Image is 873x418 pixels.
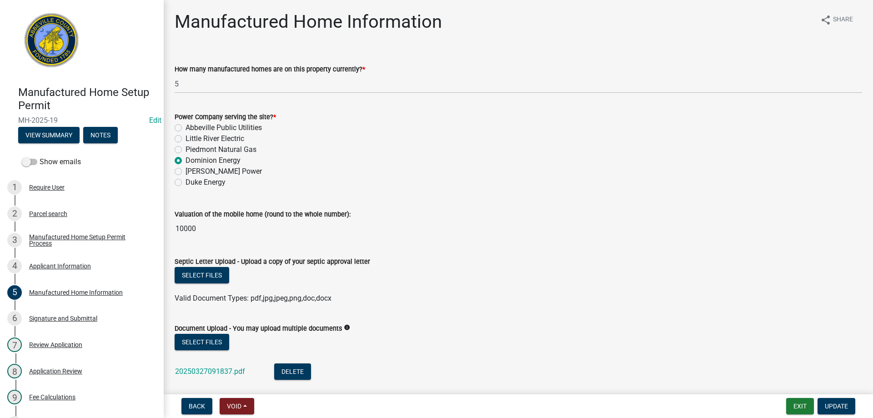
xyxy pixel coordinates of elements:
[175,11,442,33] h1: Manufactured Home Information
[29,368,82,374] div: Application Review
[825,403,848,410] span: Update
[83,132,118,139] wm-modal-confirm: Notes
[186,177,226,188] label: Duke Energy
[175,326,342,332] label: Document Upload - You may upload multiple documents
[833,15,853,25] span: Share
[18,132,80,139] wm-modal-confirm: Summary
[7,233,22,247] div: 3
[786,398,814,414] button: Exit
[7,180,22,195] div: 1
[18,127,80,143] button: View Summary
[186,133,244,144] label: Little River Electric
[186,144,256,155] label: Piedmont Natural Gas
[175,334,229,350] button: Select files
[29,342,82,348] div: Review Application
[29,315,97,322] div: Signature and Submittal
[149,116,161,125] wm-modal-confirm: Edit Application Number
[7,311,22,326] div: 6
[29,263,91,269] div: Applicant Information
[29,234,149,247] div: Manufactured Home Setup Permit Process
[18,10,85,76] img: Abbeville County, South Carolina
[29,211,67,217] div: Parcel search
[175,294,331,302] span: Valid Document Types: pdf,jpg,jpeg,png,doc,docx
[18,86,156,112] h4: Manufactured Home Setup Permit
[7,390,22,404] div: 9
[189,403,205,410] span: Back
[175,66,365,73] label: How many manufactured homes are on this property currently?
[175,367,245,376] a: 20250327091837.pdf
[29,394,75,400] div: Fee Calculations
[7,337,22,352] div: 7
[22,156,81,167] label: Show emails
[149,116,161,125] a: Edit
[274,368,311,377] wm-modal-confirm: Delete Document
[820,15,831,25] i: share
[186,166,262,177] label: [PERSON_NAME] Power
[274,363,311,380] button: Delete
[18,116,145,125] span: MH-2025-19
[186,122,262,133] label: Abbeville Public Utilities
[7,285,22,300] div: 5
[7,364,22,378] div: 8
[813,11,860,29] button: shareShare
[7,259,22,273] div: 4
[175,114,276,121] label: Power Company serving the site?
[29,184,65,191] div: Require User
[29,289,123,296] div: Manufactured Home Information
[175,267,229,283] button: Select files
[227,403,241,410] span: Void
[175,212,351,218] label: Valuation of the mobile home (round to the whole number):
[83,127,118,143] button: Notes
[7,206,22,221] div: 2
[818,398,855,414] button: Update
[186,155,241,166] label: Dominion Energy
[175,259,370,265] label: Septic Letter Upload - Upload a copy of your septic approval letter
[344,324,350,331] i: info
[220,398,254,414] button: Void
[181,398,212,414] button: Back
